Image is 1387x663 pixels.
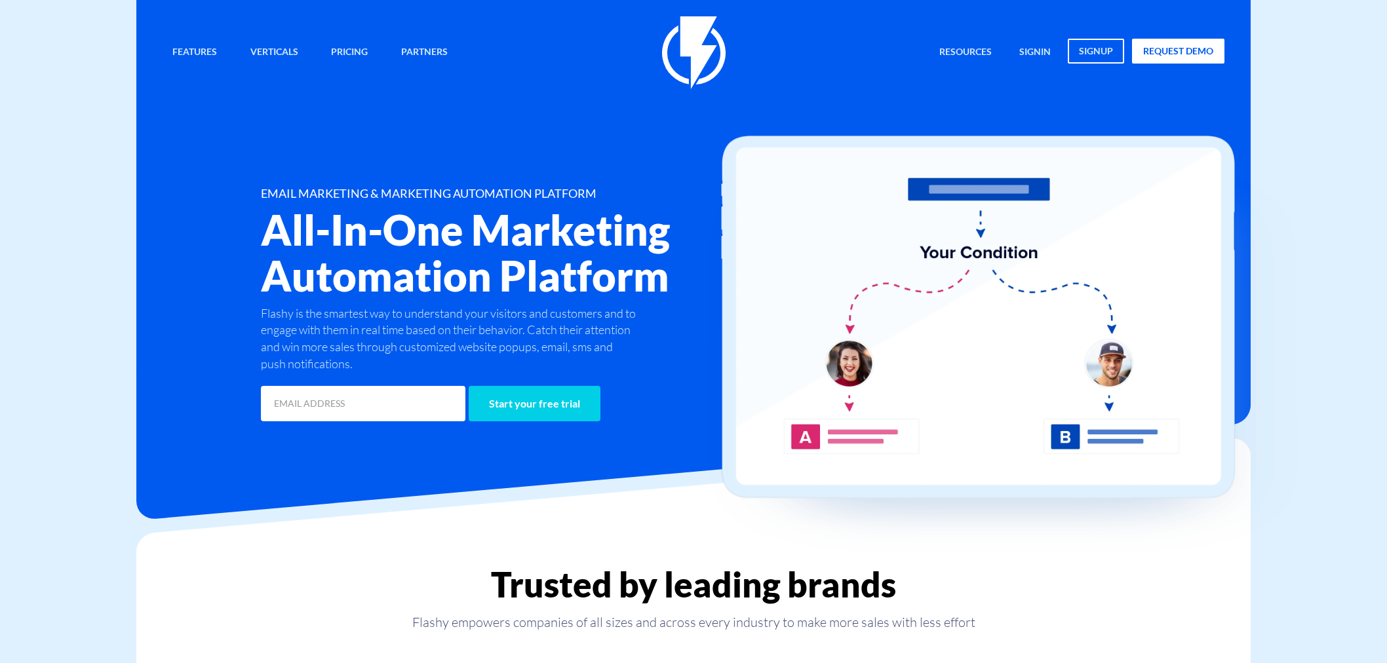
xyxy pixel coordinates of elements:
[261,207,772,299] h2: All-In-One Marketing Automation Platform
[163,39,227,67] a: Features
[136,565,1251,603] h2: Trusted by leading brands
[929,39,1002,67] a: Resources
[261,305,640,373] p: Flashy is the smartest way to understand your visitors and customers and to engage with them in r...
[1132,39,1224,64] a: request demo
[261,187,772,200] h1: EMAIL MARKETING & MARKETING AUTOMATION PLATFORM
[469,386,600,421] input: Start your free trial
[1009,39,1061,67] a: signin
[261,386,465,421] input: EMAIL ADDRESS
[241,39,308,67] a: Verticals
[321,39,378,67] a: Pricing
[1068,39,1124,64] a: signup
[136,613,1251,632] p: Flashy empowers companies of all sizes and across every industry to make more sales with less effort
[391,39,458,67] a: Partners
